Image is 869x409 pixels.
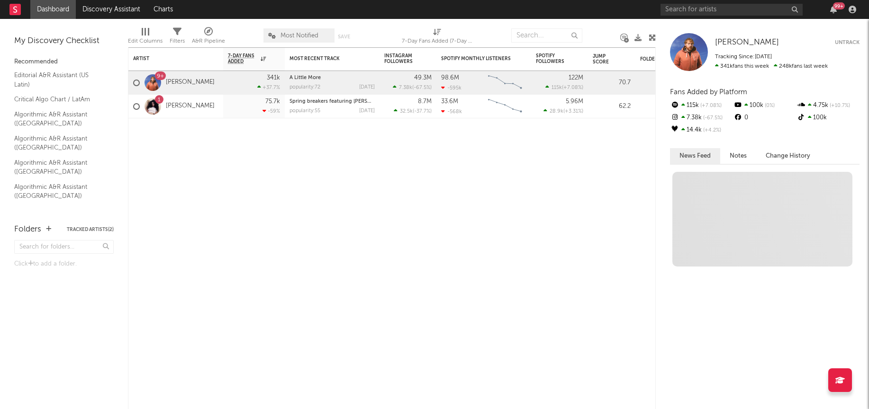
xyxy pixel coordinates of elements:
[715,54,772,60] span: Tracking Since: [DATE]
[797,99,860,112] div: 4.75k
[128,24,163,51] div: Edit Columns
[670,99,733,112] div: 115k
[566,98,583,105] div: 5.96M
[290,75,321,80] a: A Little More
[715,63,828,69] span: 248k fans last week
[359,108,375,114] div: [DATE]
[593,77,631,89] div: 70.7
[271,54,280,63] button: Filter by 7-Day Fans Added
[536,53,569,64] div: Spotify Followers
[441,98,458,105] div: 33.6M
[569,75,583,81] div: 122M
[290,99,375,104] div: Spring breakers featuring kesha
[511,28,582,43] input: Search...
[702,128,721,133] span: +4.2 %
[574,54,583,63] button: Filter by Spotify Followers
[517,54,526,63] button: Filter by Spotify Monthly Listeners
[545,84,583,90] div: ( )
[267,75,280,81] div: 341k
[14,70,104,89] a: Editorial A&R Assistant (US Latin)
[670,124,733,136] div: 14.4k
[550,109,563,114] span: 28.9k
[402,36,473,47] div: 7-Day Fans Added (7-Day Fans Added)
[552,85,562,90] span: 115k
[830,6,837,13] button: 99+
[715,38,779,47] a: [PERSON_NAME]
[593,53,616,65] div: Jump Score
[257,84,280,90] div: +37.7 %
[290,85,320,90] div: popularity: 72
[14,182,104,201] a: Algorithmic A&R Assistant ([GEOGRAPHIC_DATA])
[67,227,114,232] button: Tracked Artists(2)
[720,148,756,164] button: Notes
[441,85,462,91] div: -595k
[402,24,473,51] div: 7-Day Fans Added (7-Day Fans Added)
[670,148,720,164] button: News Feed
[733,99,796,112] div: 100k
[414,85,430,90] span: -67.5 %
[828,103,850,108] span: +10.7 %
[399,85,412,90] span: 7.38k
[192,36,225,47] div: A&R Pipeline
[14,133,104,153] a: Algorithmic A&R Assistant ([GEOGRAPHIC_DATA])
[414,109,430,114] span: -37.7 %
[170,24,185,51] div: Filters
[621,54,631,64] button: Filter by Jump Score
[441,108,462,115] div: -568k
[715,38,779,46] span: [PERSON_NAME]
[797,112,860,124] div: 100k
[733,112,796,124] div: 0
[441,75,459,81] div: 98.6M
[670,112,733,124] div: 7.38k
[166,102,215,110] a: [PERSON_NAME]
[543,108,583,114] div: ( )
[338,34,350,39] button: Save
[484,95,526,118] svg: Chart title
[484,71,526,95] svg: Chart title
[166,79,215,87] a: [PERSON_NAME]
[835,38,860,47] button: Untrack
[418,98,432,105] div: 8.7M
[14,258,114,270] div: Click to add a folder.
[14,109,104,129] a: Algorithmic A&R Assistant ([GEOGRAPHIC_DATA])
[14,36,114,47] div: My Discovery Checklist
[763,103,775,108] span: 0 %
[640,56,711,62] div: Folders
[14,240,114,254] input: Search for folders...
[359,85,375,90] div: [DATE]
[133,56,204,62] div: Artist
[699,103,722,108] span: +7.08 %
[365,54,375,63] button: Filter by Most Recent Track
[702,116,723,121] span: -67.5 %
[290,108,320,114] div: popularity: 55
[661,4,803,16] input: Search for artists
[414,75,432,81] div: 49.3M
[393,84,432,90] div: ( )
[563,85,582,90] span: +7.08 %
[170,36,185,47] div: Filters
[228,53,258,64] span: 7-Day Fans Added
[192,24,225,51] div: A&R Pipeline
[400,109,413,114] span: 32.5k
[281,33,318,39] span: Most Notified
[290,75,375,80] div: A Little More
[384,53,417,64] div: Instagram Followers
[833,2,845,9] div: 99 +
[441,56,512,62] div: Spotify Monthly Listeners
[128,36,163,47] div: Edit Columns
[209,54,218,63] button: Filter by Artist
[14,56,114,68] div: Recommended
[14,224,41,235] div: Folders
[593,101,631,112] div: 62.2
[290,99,395,104] a: Spring breakers featuring [PERSON_NAME]
[14,158,104,177] a: Algorithmic A&R Assistant ([GEOGRAPHIC_DATA])
[14,206,104,225] a: Algorithmic A&R Assistant ([GEOGRAPHIC_DATA])
[290,56,361,62] div: Most Recent Track
[670,89,747,96] span: Fans Added by Platform
[14,94,104,105] a: Critical Algo Chart / LatAm
[422,54,432,63] button: Filter by Instagram Followers
[756,148,820,164] button: Change History
[265,98,280,105] div: 75.7k
[263,108,280,114] div: -59 %
[715,63,769,69] span: 341k fans this week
